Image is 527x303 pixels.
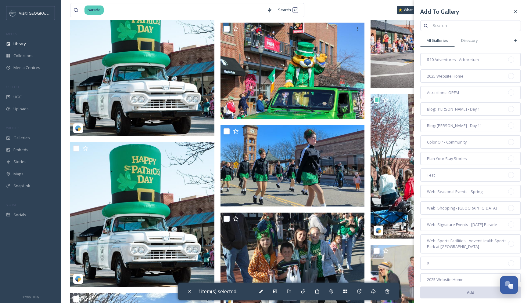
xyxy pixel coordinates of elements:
span: Web: Signature Events - [DATE] Parade [427,222,497,228]
span: COLLECT [6,85,19,89]
span: Stories [13,159,27,165]
img: c3es6xdrejuflcaqpovn.png [10,10,16,16]
span: Media Centres [13,65,40,71]
a: Privacy Policy [22,293,39,300]
span: SOCIALS [6,203,18,207]
span: Web: Sports Facilities - AdventHealth Sports Park at [GEOGRAPHIC_DATA] [427,238,508,250]
span: X [427,260,429,266]
span: Uploads [13,106,29,112]
span: 1 item(s) selected. [198,288,237,295]
span: Web: Shopping - [GEOGRAPHIC_DATA] [427,205,497,211]
span: Web: Seasonal Events - Spring [427,189,482,195]
span: $10 Adventures - Arboretum [427,57,479,63]
span: All Galleries [427,38,448,43]
span: 2025 Website Home [427,277,464,283]
span: WIDGETS [6,126,20,130]
span: Test [427,172,435,178]
span: Blog: [PERSON_NAME] - Day 11 [427,123,482,129]
input: Search [429,20,518,32]
span: Privacy Policy [22,295,39,299]
img: snapsea-logo.png [75,125,81,131]
span: Plan Your Stay Stories [427,156,467,162]
span: Library [13,41,26,47]
img: DOP_SPD Parade_2025-23.jpg [220,23,365,119]
button: Add [420,287,521,298]
img: snapsea-logo.png [375,228,382,234]
div: Search [275,4,301,16]
span: Blog: [PERSON_NAME] - Day 1 [427,106,480,112]
span: Galleries [13,135,30,141]
img: PXL_20220312_162345187.TS.jpg [220,125,365,206]
h3: Add To Gallery [420,7,459,16]
span: 2025 Website Home [427,73,464,79]
span: Embeds [13,147,28,153]
span: MEDIA [6,31,17,36]
span: Color OP - Community [427,139,467,145]
span: Maps [13,171,23,177]
img: visitoverlandpark_03312025_18081967399618783.jpg [371,94,515,239]
a: What's New [397,6,428,14]
span: Collections [13,53,34,59]
span: Attractions: OPFM [427,90,459,96]
img: snapsea-logo.png [75,276,81,282]
span: Visit [GEOGRAPHIC_DATA] [19,10,66,16]
button: Open Chat [500,276,518,294]
span: Socials [13,212,26,218]
span: UGC [13,94,22,100]
span: SnapLink [13,183,30,189]
img: visitoverlandpark_03312025_18081967399618783.jpg [70,142,214,287]
span: Directory [461,38,478,43]
span: parade [84,5,104,14]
